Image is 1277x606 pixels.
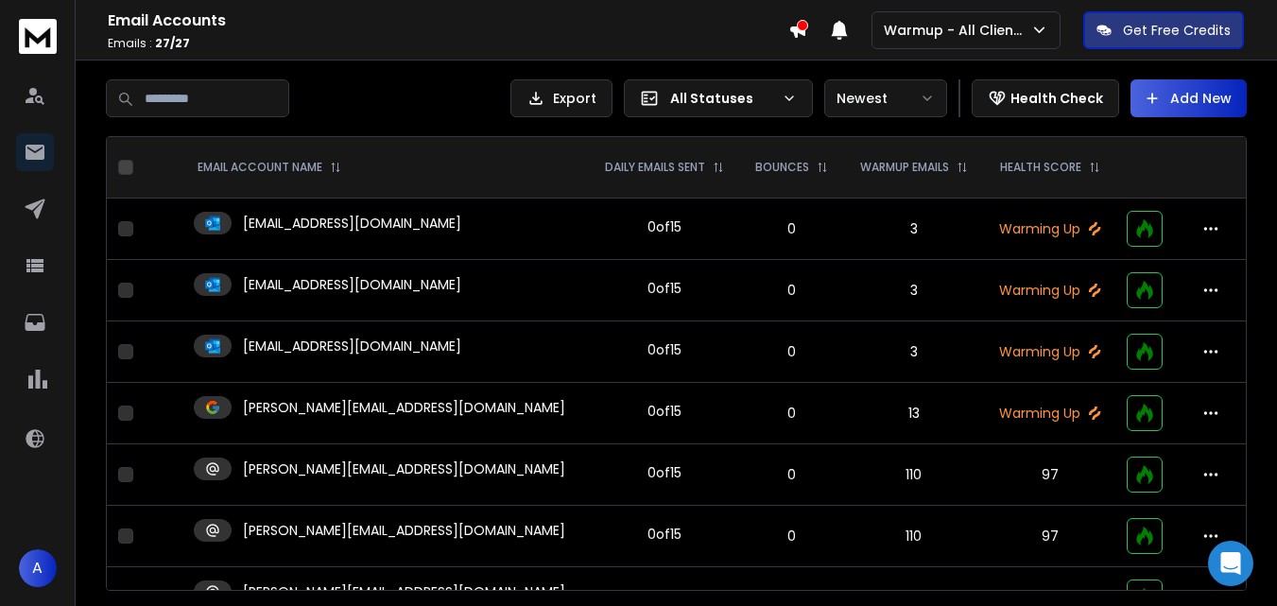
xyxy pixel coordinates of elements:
p: [PERSON_NAME][EMAIL_ADDRESS][DOMAIN_NAME] [243,582,565,601]
td: 97 [984,444,1116,506]
p: [EMAIL_ADDRESS][DOMAIN_NAME] [243,275,461,294]
td: 3 [844,199,984,260]
td: 97 [984,506,1116,567]
td: 110 [844,444,984,506]
div: 0 of 15 [647,279,682,298]
h1: Email Accounts [108,9,788,32]
p: 0 [751,219,833,238]
div: 0 of 15 [647,402,682,421]
p: [EMAIL_ADDRESS][DOMAIN_NAME] [243,214,461,233]
p: Get Free Credits [1123,21,1231,40]
p: BOUNCES [755,160,809,175]
div: 0 of 15 [647,463,682,482]
p: Health Check [1010,89,1103,108]
button: Newest [824,79,947,117]
p: Warmup - All Clients [884,21,1030,40]
p: Emails : [108,36,788,51]
img: logo [19,19,57,54]
div: EMAIL ACCOUNT NAME [198,160,341,175]
p: HEALTH SCORE [1000,160,1081,175]
div: 0 of 15 [647,340,682,359]
div: 0 of 15 [647,586,682,605]
p: Warming Up [995,404,1105,423]
button: Export [510,79,613,117]
div: 0 of 15 [647,525,682,544]
p: Warming Up [995,281,1105,300]
p: Warming Up [995,219,1105,238]
button: A [19,549,57,587]
button: Health Check [972,79,1119,117]
p: [EMAIL_ADDRESS][DOMAIN_NAME] [243,337,461,355]
button: Add New [1130,79,1247,117]
p: 0 [751,404,833,423]
p: [PERSON_NAME][EMAIL_ADDRESS][DOMAIN_NAME] [243,398,565,417]
p: All Statuses [670,89,774,108]
p: Warming Up [995,342,1105,361]
td: 13 [844,383,984,444]
p: 0 [751,465,833,484]
div: Open Intercom Messenger [1208,541,1253,586]
td: 110 [844,506,984,567]
p: [PERSON_NAME][EMAIL_ADDRESS][DOMAIN_NAME] [243,459,565,478]
span: 27 / 27 [155,35,190,51]
p: 0 [751,342,833,361]
p: DAILY EMAILS SENT [605,160,705,175]
p: WARMUP EMAILS [860,160,949,175]
td: 3 [844,321,984,383]
p: 0 [751,281,833,300]
p: [PERSON_NAME][EMAIL_ADDRESS][DOMAIN_NAME] [243,521,565,540]
p: 0 [751,527,833,545]
div: 0 of 15 [647,217,682,236]
td: 3 [844,260,984,321]
button: Get Free Credits [1083,11,1244,49]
